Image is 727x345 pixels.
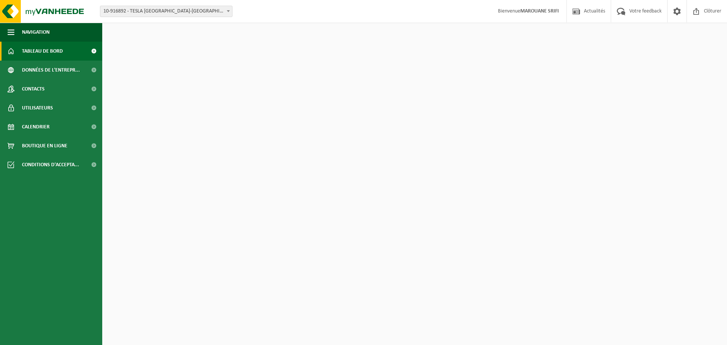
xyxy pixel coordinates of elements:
[22,98,53,117] span: Utilisateurs
[22,23,50,42] span: Navigation
[22,136,67,155] span: Boutique en ligne
[100,6,232,17] span: 10-916892 - TESLA BELGIUM-DROGENBOS - DROGENBOS
[22,155,79,174] span: Conditions d'accepta...
[22,61,80,80] span: Données de l'entrepr...
[22,42,63,61] span: Tableau de bord
[22,117,50,136] span: Calendrier
[22,80,45,98] span: Contacts
[520,8,559,14] strong: MAROUANE SRIFI
[100,6,232,17] span: 10-916892 - TESLA BELGIUM-DROGENBOS - DROGENBOS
